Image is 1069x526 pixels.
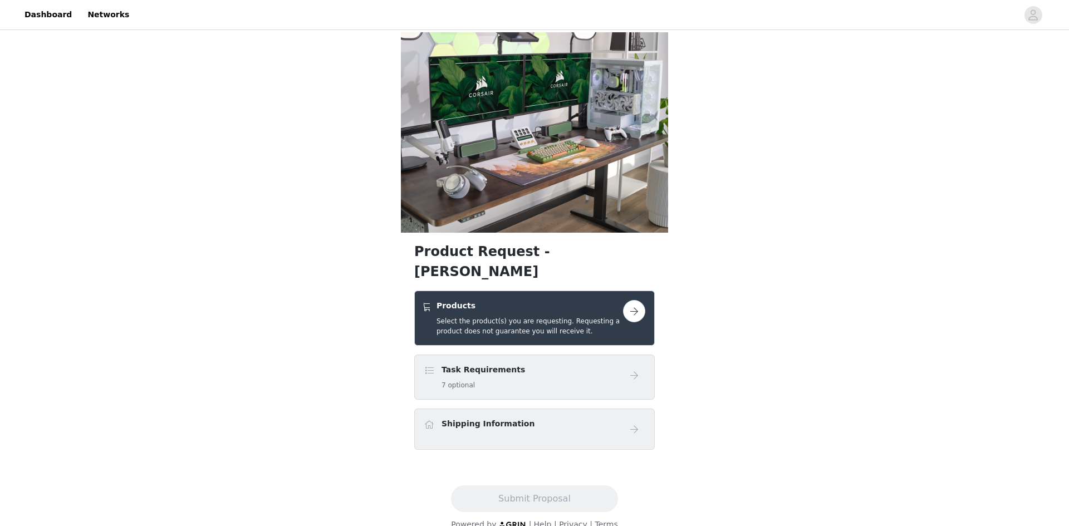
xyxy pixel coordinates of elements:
[81,2,136,27] a: Networks
[414,291,655,346] div: Products
[442,418,534,430] h4: Shipping Information
[437,300,623,312] h4: Products
[401,32,668,233] img: campaign image
[414,409,655,450] div: Shipping Information
[414,242,655,282] h1: Product Request - [PERSON_NAME]
[451,485,617,512] button: Submit Proposal
[414,355,655,400] div: Task Requirements
[437,316,623,336] h5: Select the product(s) you are requesting. Requesting a product does not guarantee you will receiv...
[18,2,79,27] a: Dashboard
[1028,6,1038,24] div: avatar
[442,380,525,390] h5: 7 optional
[442,364,525,376] h4: Task Requirements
